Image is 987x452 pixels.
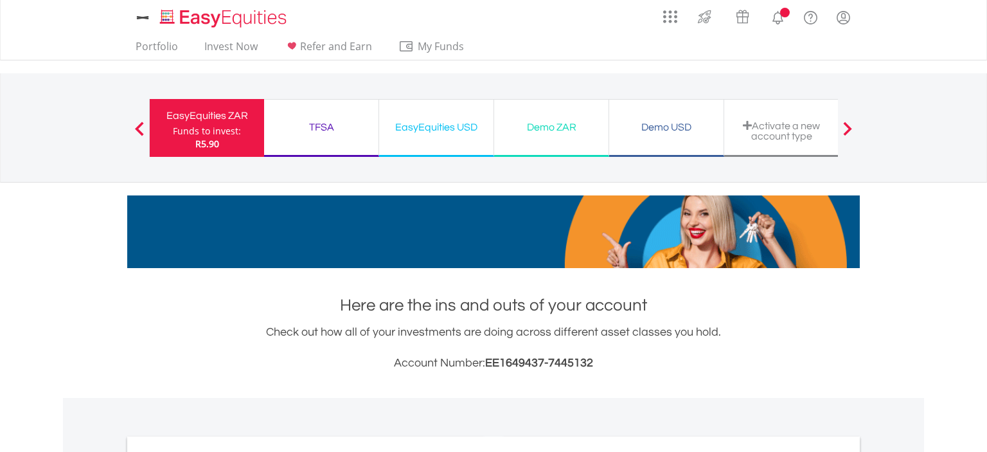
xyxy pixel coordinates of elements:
img: grid-menu-icon.svg [663,10,677,24]
div: TFSA [272,118,371,136]
a: Refer and Earn [279,40,377,60]
a: Vouchers [724,3,761,27]
img: EasyMortage Promotion Banner [127,195,860,268]
a: Notifications [761,3,794,29]
img: EasyEquities_Logo.png [157,8,292,29]
span: EE1649437-7445132 [485,357,593,369]
div: EasyEquities USD [387,118,486,136]
div: Demo USD [617,118,716,136]
div: EasyEquities ZAR [157,107,256,125]
a: FAQ's and Support [794,3,827,29]
img: vouchers-v2.svg [732,6,753,27]
div: Activate a new account type [732,120,831,141]
span: R5.90 [195,138,219,150]
a: Invest Now [199,40,263,60]
h1: Here are the ins and outs of your account [127,294,860,317]
div: Funds to invest: [173,125,241,138]
a: My Profile [827,3,860,32]
span: My Funds [398,38,483,55]
h3: Account Number: [127,354,860,372]
a: Portfolio [130,40,183,60]
img: thrive-v2.svg [694,6,715,27]
a: AppsGrid [655,3,686,24]
div: Check out how all of your investments are doing across different asset classes you hold. [127,323,860,372]
span: Refer and Earn [300,39,372,53]
a: Home page [155,3,292,29]
div: Demo ZAR [502,118,601,136]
